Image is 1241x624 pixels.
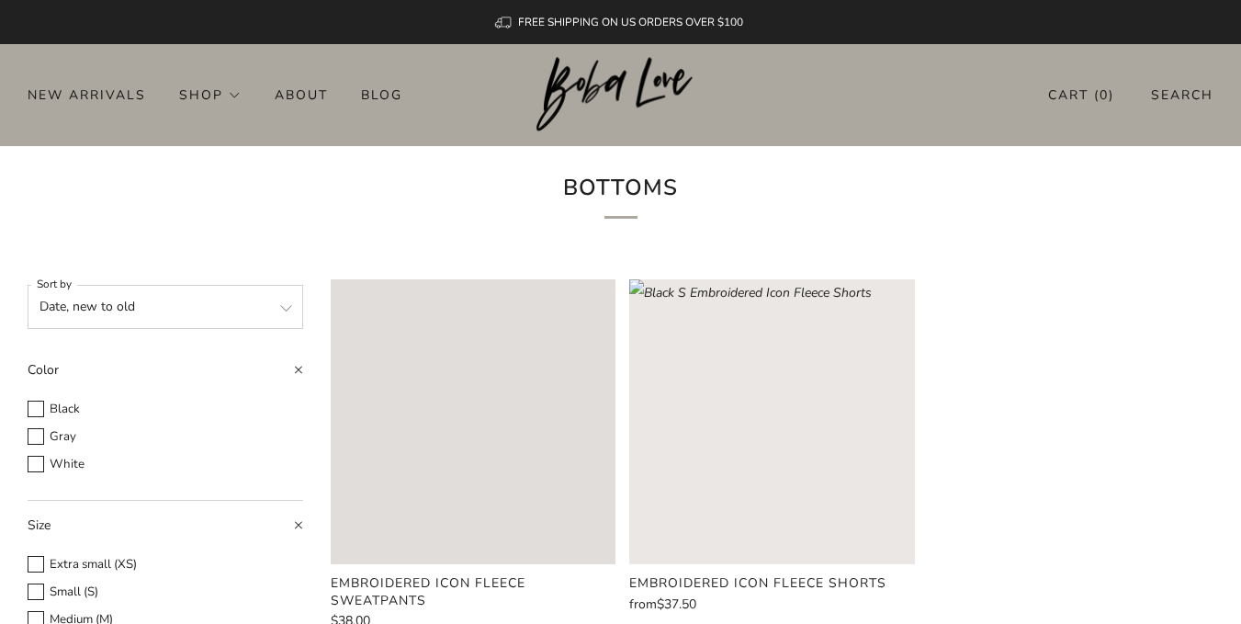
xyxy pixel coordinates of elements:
summary: Color [28,357,303,395]
a: About [275,80,328,109]
a: Black XS Embroidered Icon Fleece Sweatpants Loading image: Black XS Embroidered Icon Fleece Sweat... [331,279,615,564]
label: White [28,454,303,475]
span: FREE SHIPPING ON US ORDERS OVER $100 [518,15,743,29]
span: $37.50 [657,596,696,613]
label: Extra small (XS) [28,554,303,575]
a: Black S Embroidered Icon Fleece Shorts Loading image: Black S Embroidered Icon Fleece Shorts [629,279,914,564]
a: Search [1151,80,1213,110]
h1: Bottoms [367,168,874,219]
product-card-title: Embroidered Icon Fleece Shorts [629,574,886,592]
a: Shop [179,80,242,109]
img: Boba Love [536,57,705,132]
a: Cart [1048,80,1114,110]
items-count: 0 [1100,86,1109,104]
span: Color [28,361,59,379]
label: Small (S) [28,582,303,603]
a: Blog [361,80,402,109]
label: Gray [28,426,303,448]
label: Black [28,399,303,420]
summary: Size [28,501,303,550]
span: from [629,596,696,613]
a: New Arrivals [28,80,146,109]
span: Size [28,516,51,534]
a: from$37.50 [629,598,914,611]
a: Embroidered Icon Fleece Sweatpants [331,575,615,608]
a: Embroidered Icon Fleece Shorts [629,575,914,592]
a: Boba Love [536,57,705,133]
product-card-title: Embroidered Icon Fleece Sweatpants [331,574,525,608]
image-skeleton: Loading image: Black XS Embroidered Icon Fleece Sweatpants [331,279,615,564]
